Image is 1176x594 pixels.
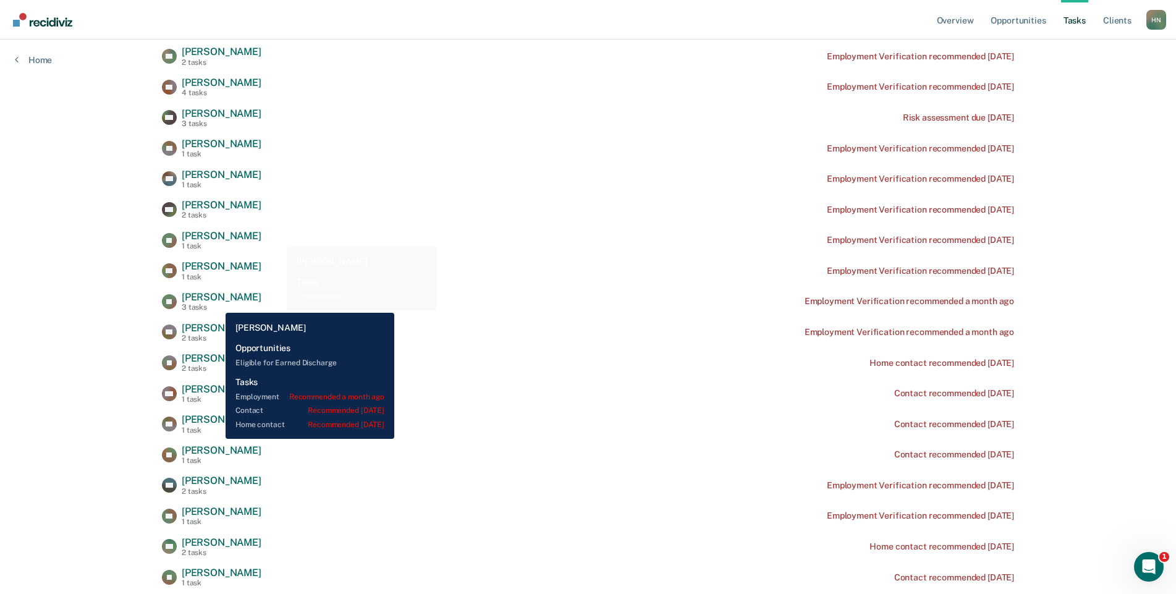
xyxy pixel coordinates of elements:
div: 2 tasks [182,548,261,557]
span: 1 [1159,552,1169,562]
span: [PERSON_NAME] [182,291,261,303]
div: Home contact recommended [DATE] [869,358,1014,368]
div: How often does Recidiviz update? [72,71,237,98]
div: 2 tasks [182,211,261,219]
button: Gif picker [59,405,69,415]
div: You’ll get replies here and in your email:✉️[EMAIL_ADDRESS][DOMAIN_NAME][US_STATE]Our usual reply... [10,108,203,202]
div: Employment Verification recommended [DATE] [827,174,1014,184]
div: Employment Verification recommended [DATE] [827,143,1014,154]
img: Profile image for Naomi [77,356,87,366]
div: 3 tasks [182,119,261,128]
a: Home [15,54,52,66]
span: [PERSON_NAME] [182,567,261,579]
button: Send a message… [212,400,232,420]
div: 2 tasks [182,487,261,496]
div: 1 task [182,150,261,158]
span: [PERSON_NAME] [182,169,261,180]
div: You’ll get replies here and in your email: ✉️ [20,116,193,164]
div: Contact recommended [DATE] [894,572,1014,583]
div: 1 task [182,180,261,189]
span: [PERSON_NAME] [182,322,261,334]
div: 1 task [182,395,261,404]
img: Recidiviz [13,13,72,27]
div: Nikolas says… [10,71,237,108]
button: Profile dropdown button [1146,10,1166,30]
span: [PERSON_NAME] [182,444,261,456]
h1: Recidiviz [95,6,138,15]
span: [PERSON_NAME] [182,506,261,517]
div: Employment Verification recommended [DATE] [827,235,1014,245]
button: Start recording [78,405,88,415]
div: Close [217,5,239,27]
img: Profile image for Rajan [35,7,55,27]
button: Upload attachment [19,405,29,415]
img: Profile image for Kim [69,356,79,366]
span: [PERSON_NAME] [182,260,261,272]
img: Profile image for Rajan [62,356,72,366]
div: Contact recommended [DATE] [894,419,1014,430]
button: go back [8,5,32,28]
div: 1 task [182,242,261,250]
div: Operator says… [10,108,237,229]
div: 2 tasks [182,364,261,373]
div: Employment Verification recommended a month ago [805,296,1014,307]
div: Contact recommended [DATE] [894,449,1014,460]
img: Profile image for Naomi [70,7,90,27]
b: A day [30,183,57,193]
span: [PERSON_NAME] [182,475,261,486]
div: Risk assessment due [DATE] [903,112,1014,123]
span: [PERSON_NAME] [182,383,261,395]
div: 1 task [182,456,261,465]
span: [PERSON_NAME] [182,352,261,364]
button: Home [193,5,217,28]
span: [PERSON_NAME] [182,230,261,242]
div: 1 task [182,517,261,526]
span: [PERSON_NAME] [182,108,261,119]
div: Contact recommended [DATE] [894,388,1014,399]
p: Within a day [104,15,155,28]
iframe: Intercom live chat [1134,552,1164,582]
span: [PERSON_NAME] [182,138,261,150]
img: Profile image for Kim [53,7,72,27]
div: Employment Verification recommended [DATE] [827,480,1014,491]
div: Our usual reply time 🕒 [20,170,193,194]
div: 1 task [182,426,261,435]
textarea: Message… [11,379,237,400]
div: Employment Verification recommended [DATE] [827,205,1014,215]
div: 4 tasks [182,88,261,97]
span: [PERSON_NAME] [182,199,261,211]
div: 3 tasks [182,303,261,312]
div: Employment Verification recommended [DATE] [827,511,1014,521]
div: 1 task [182,273,261,281]
div: How often does Recidiviz update? [82,78,227,91]
span: [PERSON_NAME] [182,77,261,88]
div: Employment Verification recommended [DATE] [827,82,1014,92]
button: Emoji picker [39,405,49,415]
div: Home contact recommended [DATE] [869,541,1014,552]
div: 1 task [182,579,261,587]
div: Operator • AI Agent • 1m ago [20,204,130,211]
span: [PERSON_NAME] [182,46,261,57]
b: [EMAIL_ADDRESS][DOMAIN_NAME][US_STATE] [20,140,156,163]
div: 2 tasks [182,58,261,67]
span: [PERSON_NAME] [182,537,261,548]
div: H N [1146,10,1166,30]
div: Employment Verification recommended [DATE] [827,51,1014,62]
div: Employment Verification recommended [DATE] [827,266,1014,276]
span: [PERSON_NAME] [182,414,261,425]
div: Waiting for a teammate [12,356,235,366]
div: Employment Verification recommended a month ago [805,327,1014,337]
div: 2 tasks [182,334,261,342]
